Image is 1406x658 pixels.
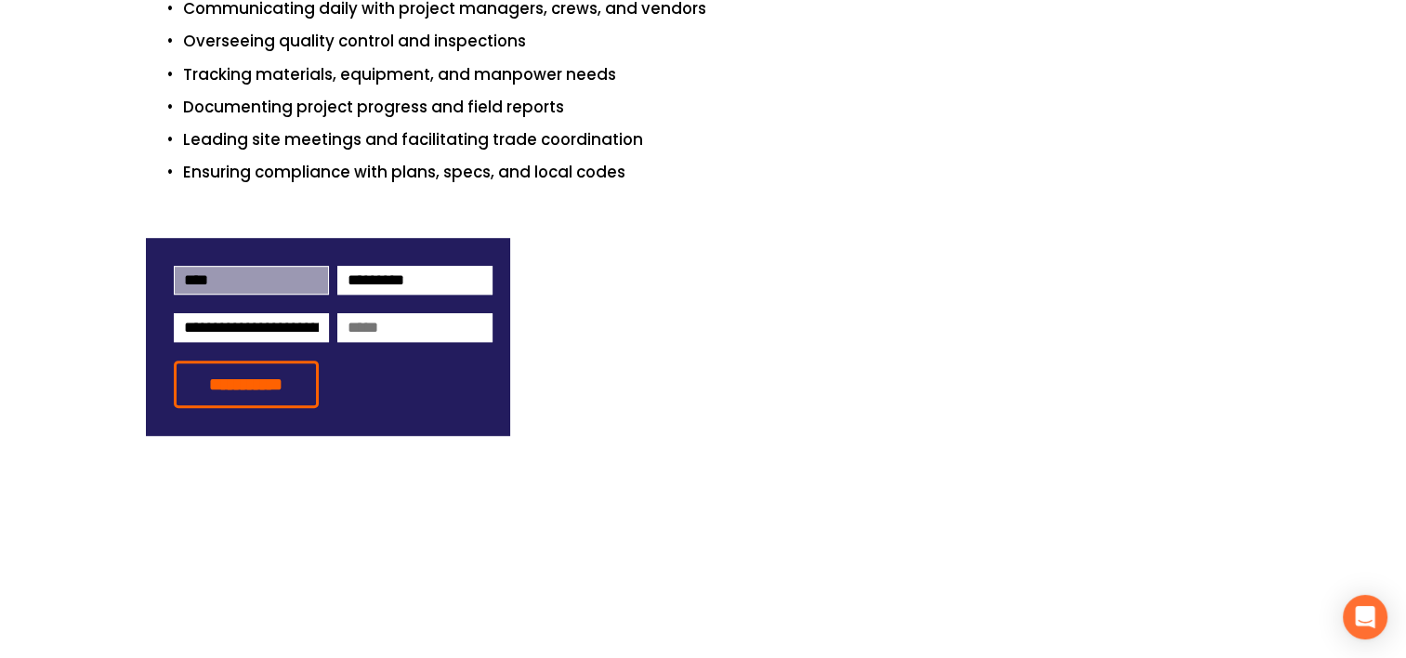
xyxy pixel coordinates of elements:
p: Ensuring compliance with plans, specs, and local codes [183,160,1261,185]
p: Documenting project progress and field reports [183,95,1261,120]
p: Leading site meetings and facilitating trade coordination [183,127,1261,152]
div: Open Intercom Messenger [1343,595,1387,639]
p: Tracking materials, equipment, and manpower needs [183,62,1261,87]
p: Overseeing quality control and inspections [183,29,1261,54]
